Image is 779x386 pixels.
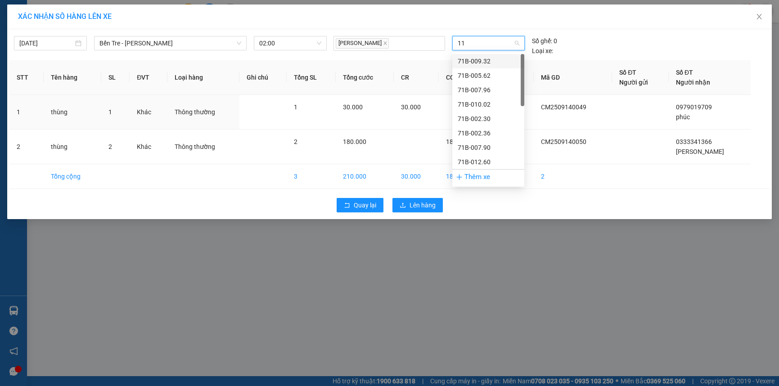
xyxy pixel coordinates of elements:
[130,95,167,130] td: Khác
[676,148,724,155] span: [PERSON_NAME]
[458,157,519,167] div: 71B-012.60
[130,130,167,164] td: Khác
[452,83,524,97] div: 71B-007.96
[452,155,524,169] div: 71B-012.60
[534,60,612,95] th: Mã GD
[336,38,389,49] span: [PERSON_NAME]
[458,56,519,66] div: 71B-009.32
[343,103,363,111] span: 30.000
[259,36,321,50] span: 02:00
[337,198,383,212] button: rollbackQuay lại
[287,60,336,95] th: Tổng SL
[44,164,101,189] td: Tổng cộng
[541,138,586,145] span: CM2509140050
[756,13,763,20] span: close
[44,60,101,95] th: Tên hàng
[9,95,44,130] td: 1
[534,164,612,189] td: 2
[439,164,488,189] td: 180.000
[44,95,101,130] td: thùng
[532,36,557,46] div: 0
[19,38,73,48] input: 15/09/2025
[167,130,239,164] td: Thông thường
[410,200,436,210] span: Lên hàng
[99,36,241,50] span: Bến Tre - Hồ Chí Minh
[394,164,439,189] td: 30.000
[532,46,553,56] span: Loại xe:
[294,138,297,145] span: 2
[532,36,552,46] span: Số ghế:
[452,54,524,68] div: 71B-009.32
[676,113,690,121] span: phúc
[747,4,772,30] button: Close
[400,202,406,209] span: upload
[676,103,712,111] span: 0979019709
[619,79,648,86] span: Người gửi
[439,60,488,95] th: CC
[287,164,336,189] td: 3
[458,99,519,109] div: 71B-010.02
[458,71,519,81] div: 71B-005.62
[458,114,519,124] div: 71B-002.30
[344,202,350,209] span: rollback
[452,97,524,112] div: 71B-010.02
[541,103,586,111] span: CM2509140049
[392,198,443,212] button: uploadLên hàng
[458,128,519,138] div: 71B-002.36
[452,126,524,140] div: 71B-002.36
[676,79,710,86] span: Người nhận
[676,69,693,76] span: Số ĐT
[239,60,287,95] th: Ghi chú
[101,60,130,95] th: SL
[446,138,469,145] span: 180.000
[458,143,519,153] div: 71B-007.90
[130,60,167,95] th: ĐVT
[294,103,297,111] span: 1
[401,103,421,111] span: 30.000
[108,108,112,116] span: 1
[343,138,366,145] span: 180.000
[452,68,524,83] div: 71B-005.62
[354,200,376,210] span: Quay lại
[456,174,463,180] span: plus
[44,130,101,164] td: thùng
[167,60,239,95] th: Loại hàng
[336,164,394,189] td: 210.000
[383,41,387,45] span: close
[18,12,112,21] span: XÁC NHẬN SỐ HÀNG LÊN XE
[9,130,44,164] td: 2
[619,69,636,76] span: Số ĐT
[394,60,439,95] th: CR
[676,138,712,145] span: 0333341366
[336,60,394,95] th: Tổng cước
[108,143,112,150] span: 2
[9,60,44,95] th: STT
[236,40,242,46] span: down
[458,85,519,95] div: 71B-007.96
[167,95,239,130] td: Thông thường
[452,169,524,185] div: Thêm xe
[452,140,524,155] div: 71B-007.90
[452,112,524,126] div: 71B-002.30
